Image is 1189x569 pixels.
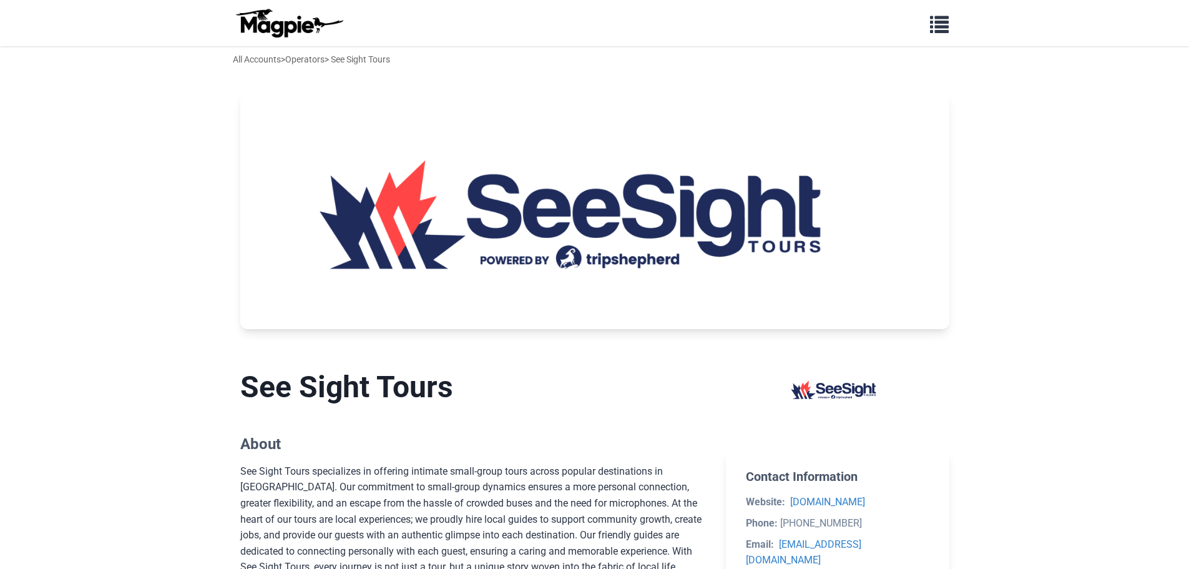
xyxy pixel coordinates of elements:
a: Operators [285,54,325,64]
img: See Sight Tours logo [778,369,898,409]
div: > > See Sight Tours [233,52,390,66]
strong: Website: [746,496,785,508]
a: All Accounts [233,54,281,64]
li: [PHONE_NUMBER] [746,515,929,532]
strong: Phone: [746,517,778,529]
a: [EMAIL_ADDRESS][DOMAIN_NAME] [746,538,861,567]
h1: See Sight Tours [240,369,707,405]
h2: About [240,435,707,453]
img: logo-ab69f6fb50320c5b225c76a69d11143b.png [233,8,345,38]
h2: Contact Information [746,469,929,484]
strong: Email: [746,538,774,550]
a: [DOMAIN_NAME] [790,496,865,508]
img: See Sight Tours banner [240,92,949,329]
